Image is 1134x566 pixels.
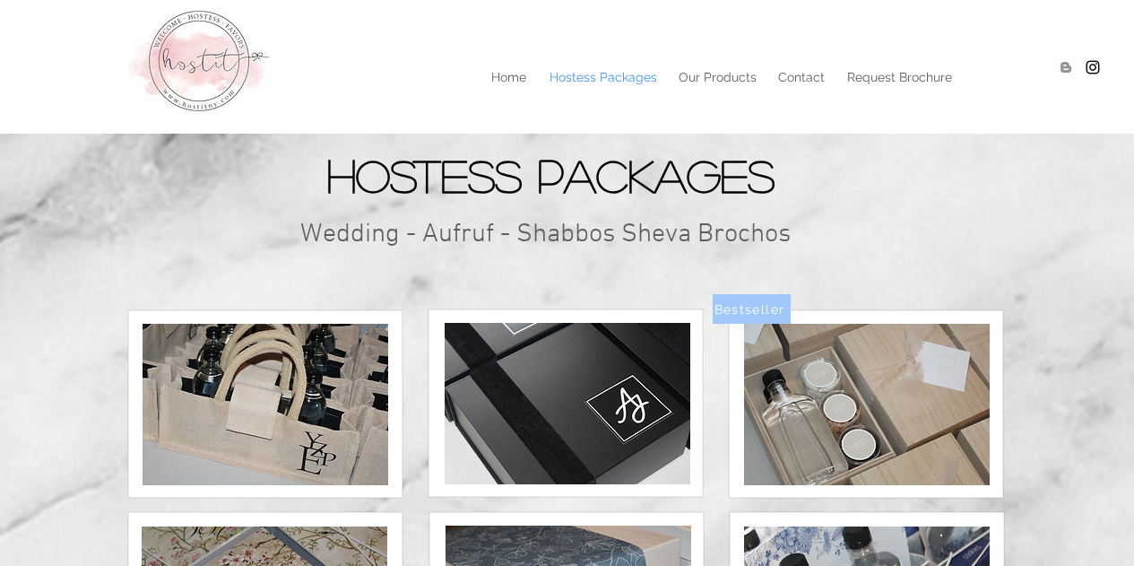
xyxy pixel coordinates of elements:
[300,218,815,251] h2: Wedding - Aufruf - Shabbos Sheva Brochos
[482,64,535,91] p: Home
[713,294,791,324] button: Bestseller
[838,64,961,91] p: Request Brochure
[769,64,834,91] p: Contact
[744,324,990,485] img: IMG_2357.JPG
[210,64,964,91] nav: Site
[538,64,667,91] a: Hostess Packages
[327,152,775,197] span: Hostess Packages
[479,64,538,91] a: Home
[1057,58,1075,76] img: Blogger
[1057,58,1102,76] ul: Social Bar
[445,323,690,484] img: IMG_8953.JPG
[670,64,766,91] p: Our Products
[835,64,964,91] a: Request Brochure
[541,64,666,91] p: Hostess Packages
[667,64,766,91] a: Our Products
[766,64,835,91] a: Contact
[1084,58,1102,76] img: Hostitny
[714,302,785,317] span: Bestseller
[143,324,388,485] img: IMG_0565.JPG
